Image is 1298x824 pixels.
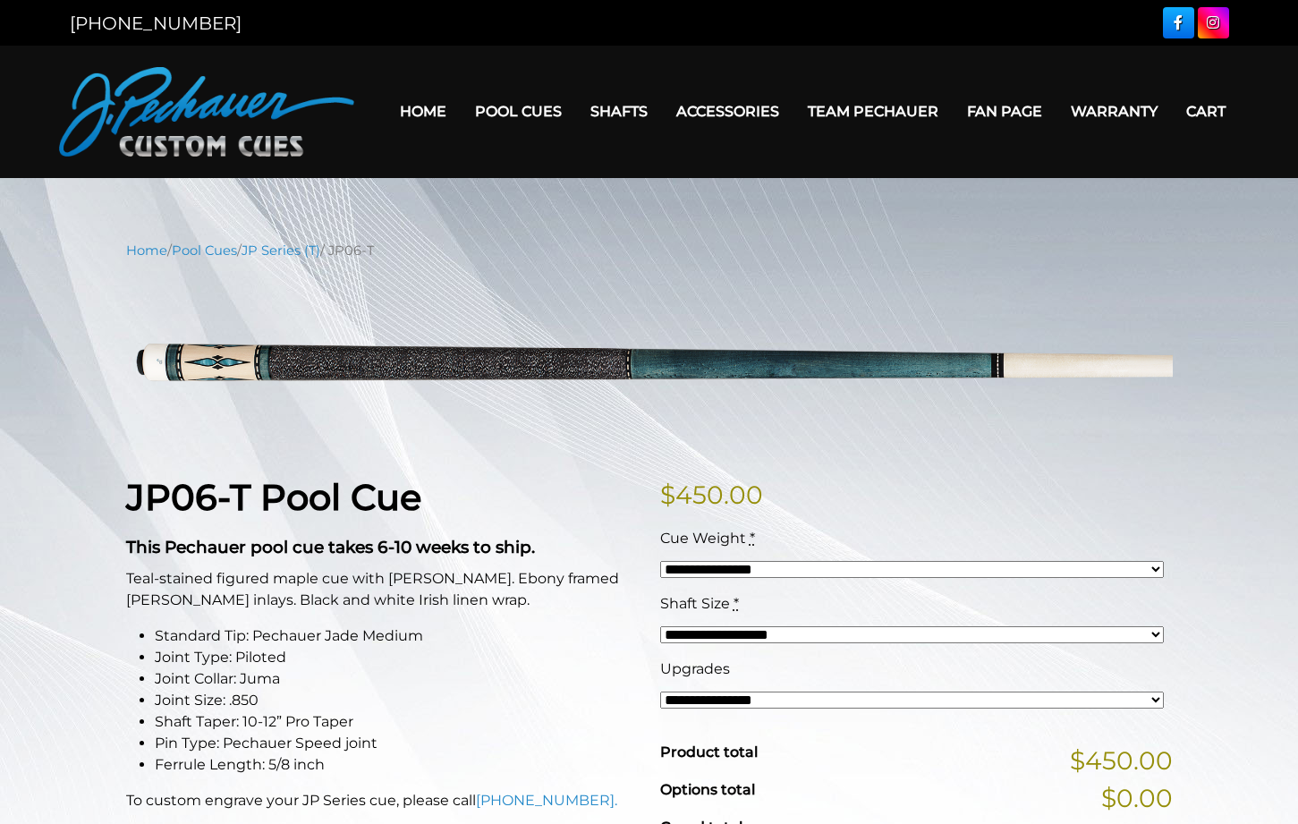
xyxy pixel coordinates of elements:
img: Pechauer Custom Cues [59,67,354,157]
bdi: 450.00 [660,480,763,510]
p: Teal-stained figured maple cue with [PERSON_NAME]. Ebony framed [PERSON_NAME] inlays. Black and w... [126,568,639,611]
a: Pool Cues [172,242,237,259]
li: Joint Type: Piloted [155,647,639,668]
a: Accessories [662,89,793,134]
a: Warranty [1056,89,1172,134]
a: [PHONE_NUMBER]. [476,792,617,809]
span: $ [660,480,675,510]
span: Shaft Size [660,595,730,612]
a: [PHONE_NUMBER] [70,13,242,34]
a: Shafts [576,89,662,134]
a: Fan Page [953,89,1056,134]
nav: Breadcrumb [126,241,1173,260]
li: Joint Collar: Juma [155,668,639,690]
li: Shaft Taper: 10-12” Pro Taper [155,711,639,733]
span: $0.00 [1101,779,1173,817]
li: Joint Size: .850 [155,690,639,711]
img: jp06-T.png [126,274,1173,448]
span: Cue Weight [660,530,746,547]
strong: This Pechauer pool cue takes 6-10 weeks to ship. [126,537,535,557]
span: Options total [660,781,755,798]
a: JP Series (T) [242,242,320,259]
abbr: required [734,595,739,612]
span: $450.00 [1070,742,1173,779]
li: Standard Tip: Pechauer Jade Medium [155,625,639,647]
li: Pin Type: Pechauer Speed joint [155,733,639,754]
p: To custom engrave your JP Series cue, please call [126,790,639,811]
a: Home [386,89,461,134]
a: Home [126,242,167,259]
strong: JP06-T Pool Cue [126,475,421,519]
a: Team Pechauer [793,89,953,134]
a: Cart [1172,89,1240,134]
li: Ferrule Length: 5/8 inch [155,754,639,776]
span: Product total [660,743,758,760]
a: Pool Cues [461,89,576,134]
span: Upgrades [660,660,730,677]
abbr: required [750,530,755,547]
